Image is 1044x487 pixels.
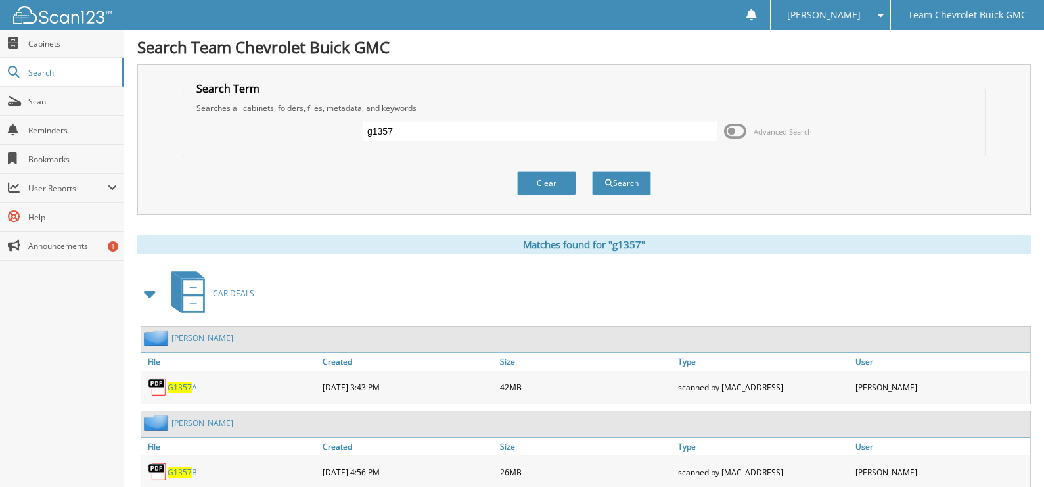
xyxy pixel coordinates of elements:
h1: Search Team Chevrolet Buick GMC [137,36,1031,58]
button: Search [592,171,651,195]
a: Created [319,438,497,455]
div: [PERSON_NAME] [852,459,1030,485]
span: Bookmarks [28,154,117,165]
div: 42MB [497,374,675,400]
div: 1 [108,241,118,252]
span: [PERSON_NAME] [787,11,861,19]
div: [DATE] 4:56 PM [319,459,497,485]
a: Type [675,353,853,371]
a: Size [497,438,675,455]
a: File [141,353,319,371]
img: scan123-logo-white.svg [13,6,112,24]
span: Reminders [28,125,117,136]
a: G1357B [168,467,197,478]
span: Search [28,67,115,78]
span: Team Chevrolet Buick GMC [908,11,1027,19]
img: folder2.png [144,330,171,346]
div: [DATE] 3:43 PM [319,374,497,400]
a: Type [675,438,853,455]
span: Announcements [28,241,117,252]
span: CAR DEALS [213,288,254,299]
span: Advanced Search [754,127,812,137]
a: User [852,353,1030,371]
a: Size [497,353,675,371]
span: G1357 [168,382,192,393]
div: scanned by [MAC_ADDRESS] [675,374,853,400]
span: G1357 [168,467,192,478]
a: User [852,438,1030,455]
a: File [141,438,319,455]
img: PDF.png [148,462,168,482]
iframe: Chat Widget [978,424,1044,487]
div: Searches all cabinets, folders, files, metadata, and keywords [190,103,978,114]
button: Clear [517,171,576,195]
img: folder2.png [144,415,171,431]
a: G1357A [168,382,197,393]
a: [PERSON_NAME] [171,333,233,344]
img: PDF.png [148,377,168,397]
span: Help [28,212,117,223]
span: User Reports [28,183,108,194]
div: 26MB [497,459,675,485]
div: [PERSON_NAME] [852,374,1030,400]
a: Created [319,353,497,371]
legend: Search Term [190,81,266,96]
span: Cabinets [28,38,117,49]
a: CAR DEALS [164,267,254,319]
div: scanned by [MAC_ADDRESS] [675,459,853,485]
a: [PERSON_NAME] [171,417,233,429]
div: Matches found for "g1357" [137,235,1031,254]
span: Scan [28,96,117,107]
